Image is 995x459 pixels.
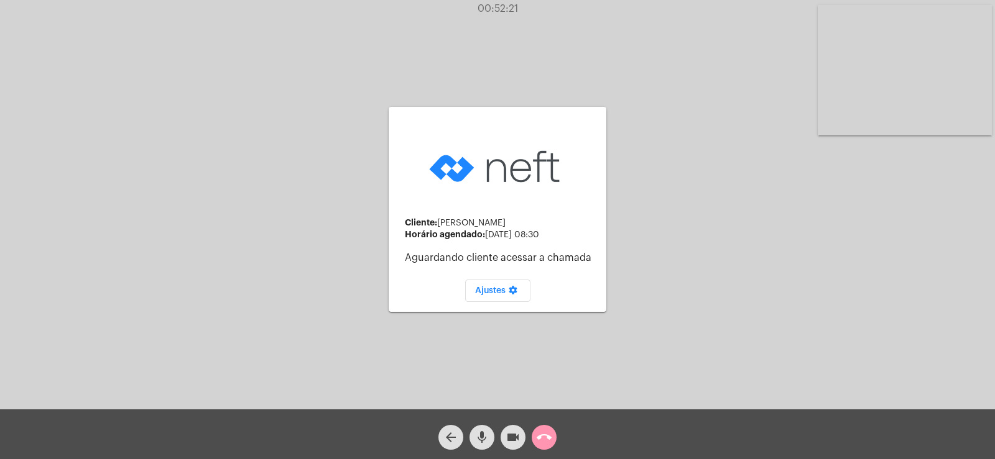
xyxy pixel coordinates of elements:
strong: Cliente: [405,218,437,227]
strong: Horário agendado: [405,230,485,239]
img: logo-neft-novo-2.png [426,131,569,202]
div: [PERSON_NAME] [405,218,596,228]
mat-icon: videocam [506,430,521,445]
button: Ajustes [465,279,530,302]
mat-icon: arrow_back [443,430,458,445]
span: 00:52:21 [478,4,518,14]
mat-icon: mic [474,430,489,445]
p: Aguardando cliente acessar a chamada [405,252,596,263]
mat-icon: call_end [537,430,552,445]
span: Ajustes [475,286,521,295]
div: [DATE] 08:30 [405,230,596,240]
mat-icon: settings [506,285,521,300]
